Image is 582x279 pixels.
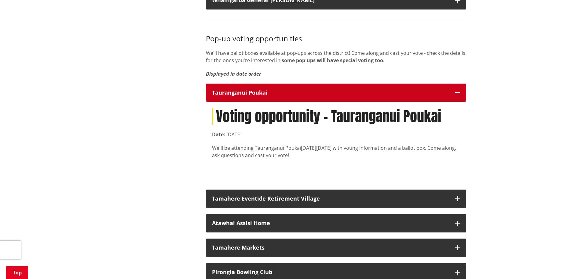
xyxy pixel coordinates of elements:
div: Tauranganui Poukai [212,90,449,96]
h3: Pop-up voting opportunities [206,34,466,43]
time: [DATE] [226,131,242,138]
iframe: Messenger Launcher [554,253,576,275]
strong: Displayed in date order [206,70,261,77]
div: Tamahere Eventide Retirement Village [212,196,449,202]
a: Top [6,266,28,279]
span: [DATE][DATE] with voting information and a ballot box. Come along, ask questions and cast your vote! [212,145,456,159]
div: Atawhai Assisi Home [212,220,449,226]
button: Tauranganui Poukai [206,84,466,102]
button: Tamahere Eventide Retirement Village [206,190,466,208]
div: We'll be attending Tauranganui Poukai [212,144,460,159]
h1: Voting opportunity - Tauranganui Poukai [212,108,460,125]
strong: Date: [212,131,225,138]
p: We'll have ballot boxes available at pop-ups across the district! Come along and cast your vote -... [206,49,466,64]
div: Pirongia Bowling Club [212,269,449,275]
strong: some pop-ups will have special voting too. [282,57,385,64]
button: Tamahere Markets [206,239,466,257]
div: Tamahere Markets [212,245,449,251]
button: Atawhai Assisi Home [206,214,466,232]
